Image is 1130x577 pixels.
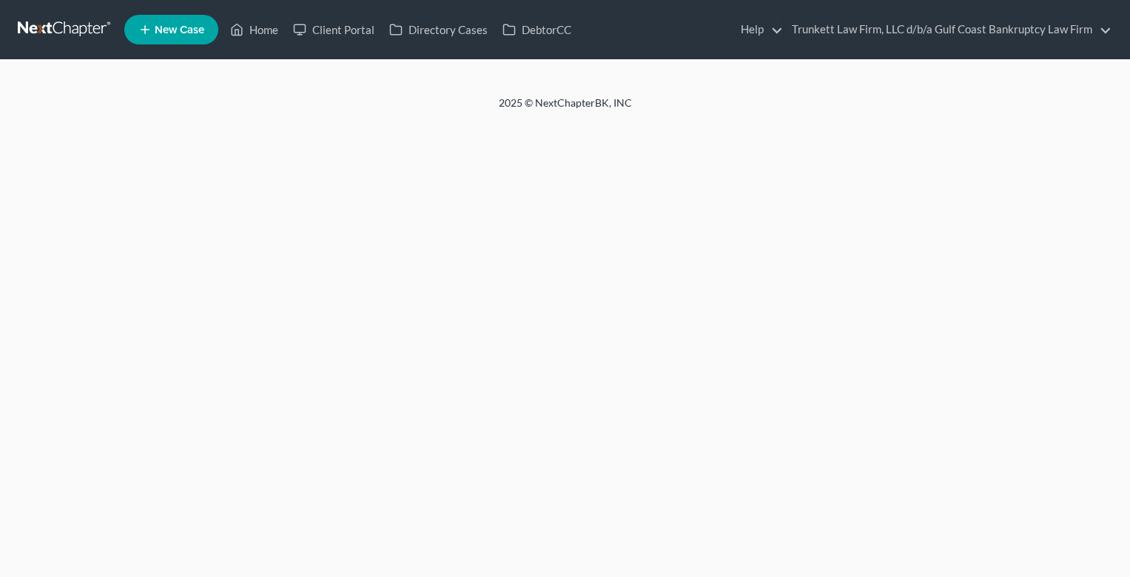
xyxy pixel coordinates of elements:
a: Directory Cases [382,16,495,43]
a: DebtorCC [495,16,579,43]
a: Help [733,16,783,43]
a: Client Portal [286,16,382,43]
div: 2025 © NextChapterBK, INC [144,96,987,122]
a: Trunkett Law Firm, LLC d/b/a Gulf Coast Bankruptcy Law Firm [784,16,1111,43]
a: Home [223,16,286,43]
new-legal-case-button: New Case [124,15,218,44]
